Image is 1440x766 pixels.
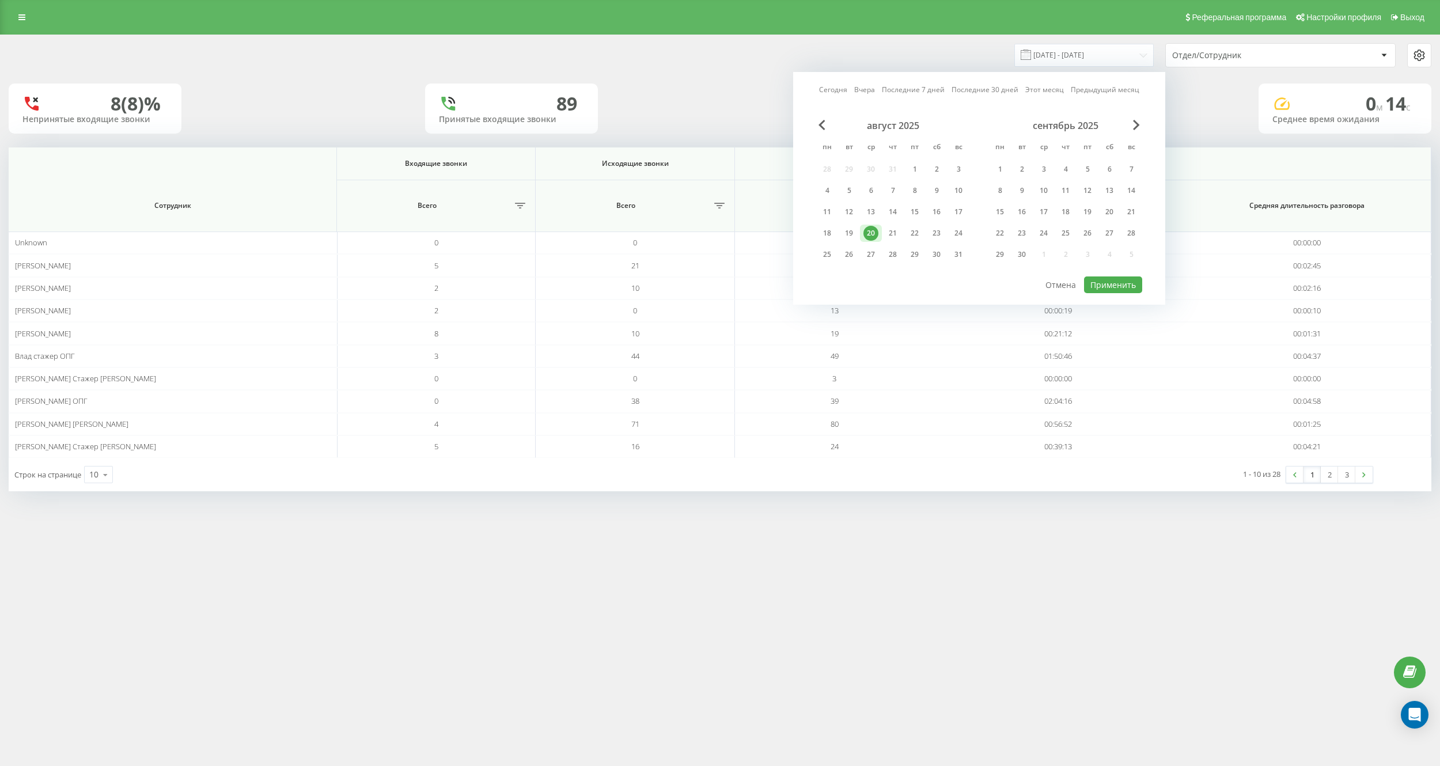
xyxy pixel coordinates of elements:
[819,84,847,95] a: Сегодня
[838,182,860,199] div: вт 5 авг. 2025 г.
[820,226,835,241] div: 18
[1124,183,1139,198] div: 14
[434,260,438,271] span: 5
[992,183,1007,198] div: 8
[951,162,966,177] div: 3
[882,246,904,263] div: чт 28 авг. 2025 г.
[885,247,900,262] div: 28
[542,201,710,210] span: Всего
[907,247,922,262] div: 29
[1124,162,1139,177] div: 7
[816,225,838,242] div: пн 18 авг. 2025 г.
[816,203,838,221] div: пн 11 авг. 2025 г.
[1077,203,1098,221] div: пт 19 сент. 2025 г.
[838,225,860,242] div: вт 19 авг. 2025 г.
[832,373,836,384] span: 3
[1200,201,1414,210] span: Средняя длительность разговора
[1014,226,1029,241] div: 23
[1376,101,1385,113] span: м
[551,159,719,168] span: Исходящие звонки
[30,201,314,210] span: Сотрудник
[831,351,839,361] span: 49
[1123,139,1140,157] abbr: воскресенье
[948,246,969,263] div: вс 31 авг. 2025 г.
[952,84,1018,95] a: Последние 30 дней
[1055,225,1077,242] div: чт 25 сент. 2025 г.
[1011,182,1033,199] div: вт 9 сент. 2025 г.
[1058,226,1073,241] div: 25
[1401,701,1428,729] div: Open Intercom Messenger
[904,203,926,221] div: пт 15 авг. 2025 г.
[1385,91,1411,116] span: 14
[820,247,835,262] div: 25
[989,225,1011,242] div: пн 22 сент. 2025 г.
[863,226,878,241] div: 20
[934,299,1183,322] td: 00:00:19
[1036,162,1051,177] div: 3
[1033,225,1055,242] div: ср 24 сент. 2025 г.
[1098,182,1120,199] div: сб 13 сент. 2025 г.
[820,183,835,198] div: 4
[1098,225,1120,242] div: сб 27 сент. 2025 г.
[907,183,922,198] div: 8
[818,139,836,157] abbr: понедельник
[1077,182,1098,199] div: пт 12 сент. 2025 г.
[1133,120,1140,130] span: Next Month
[948,203,969,221] div: вс 17 авг. 2025 г.
[831,396,839,406] span: 39
[904,161,926,178] div: пт 1 авг. 2025 г.
[926,246,948,263] div: сб 30 авг. 2025 г.
[951,183,966,198] div: 10
[15,283,71,293] span: [PERSON_NAME]
[1102,226,1117,241] div: 27
[1036,204,1051,219] div: 17
[838,246,860,263] div: вт 26 авг. 2025 г.
[775,159,1390,168] span: Все звонки
[434,237,438,248] span: 0
[15,260,71,271] span: [PERSON_NAME]
[1272,115,1418,124] div: Среднее время ожидания
[1055,182,1077,199] div: чт 11 сент. 2025 г.
[15,305,71,316] span: [PERSON_NAME]
[1183,299,1431,322] td: 00:00:10
[1243,468,1280,480] div: 1 - 10 из 28
[885,204,900,219] div: 14
[951,247,966,262] div: 31
[991,139,1009,157] abbr: понедельник
[1306,13,1381,22] span: Настройки профиля
[631,419,639,429] span: 71
[948,182,969,199] div: вс 10 авг. 2025 г.
[1080,183,1095,198] div: 12
[556,93,577,115] div: 89
[885,183,900,198] div: 7
[1400,13,1424,22] span: Выход
[907,226,922,241] div: 22
[934,390,1183,412] td: 02:04:16
[1055,203,1077,221] div: чт 18 сент. 2025 г.
[950,139,967,157] abbr: воскресенье
[1014,183,1029,198] div: 9
[1120,161,1142,178] div: вс 7 сент. 2025 г.
[831,305,839,316] span: 13
[1058,183,1073,198] div: 11
[1366,91,1385,116] span: 0
[860,182,882,199] div: ср 6 авг. 2025 г.
[992,162,1007,177] div: 1
[904,246,926,263] div: пт 29 авг. 2025 г.
[1102,162,1117,177] div: 6
[1080,162,1095,177] div: 5
[1080,204,1095,219] div: 19
[1025,84,1064,95] a: Этот месяц
[926,182,948,199] div: сб 9 авг. 2025 г.
[989,120,1142,131] div: сентябрь 2025
[1124,204,1139,219] div: 21
[929,162,944,177] div: 2
[1033,182,1055,199] div: ср 10 сент. 2025 г.
[904,225,926,242] div: пт 22 авг. 2025 г.
[1183,413,1431,435] td: 00:01:25
[434,351,438,361] span: 3
[818,120,825,130] span: Previous Month
[907,204,922,219] div: 15
[863,204,878,219] div: 13
[1011,225,1033,242] div: вт 23 сент. 2025 г.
